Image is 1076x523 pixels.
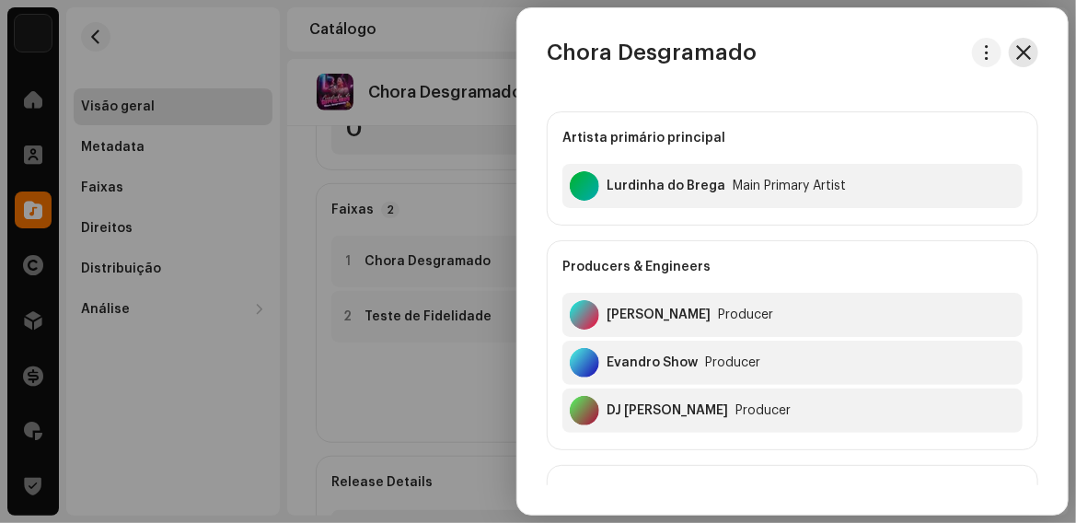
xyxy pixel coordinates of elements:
div: Producer [705,355,760,370]
div: Producer [718,308,773,322]
div: Evandro Show [607,355,698,370]
div: Producer [735,403,791,418]
div: Main Primary Artist [733,179,846,193]
div: Compositores [562,466,1023,517]
div: DJ Turian [607,403,728,418]
div: Producers & Engineers [562,241,1023,293]
div: Artista primário principal [562,112,1023,164]
h3: Chora Desgramado [547,38,757,67]
div: Princesita Oliveira [607,308,711,322]
div: Lurdinha do Brega [607,179,725,193]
